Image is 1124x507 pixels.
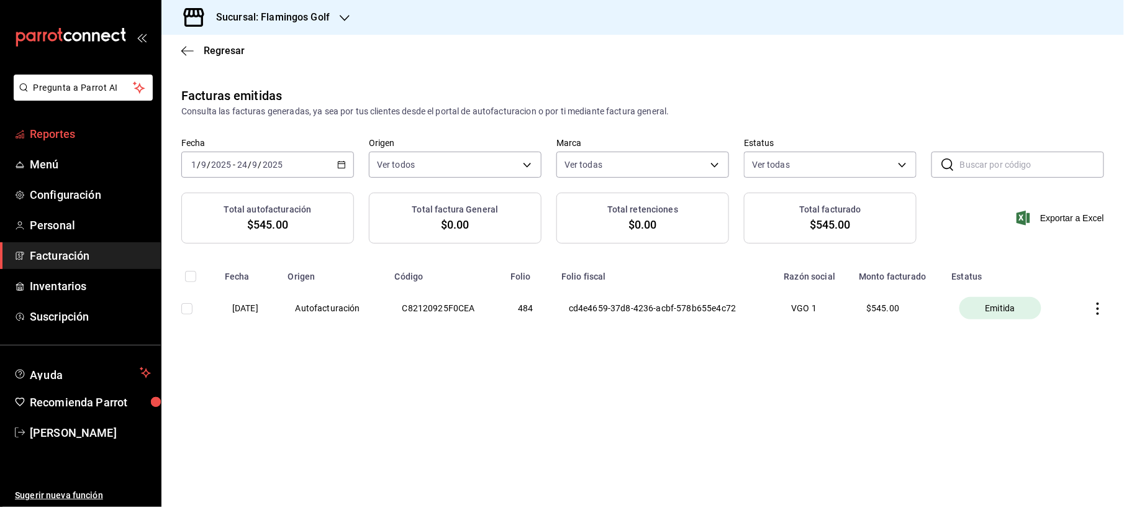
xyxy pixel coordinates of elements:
span: Ver todas [752,158,790,171]
span: Emitida [981,302,1020,314]
button: Pregunta a Parrot AI [14,75,153,101]
th: Folio [503,263,554,282]
div: Facturas emitidas [181,86,282,105]
span: Ver todas [564,158,602,171]
th: Origen [281,263,388,282]
th: Fecha [217,263,281,282]
input: -- [237,160,248,170]
label: Marca [556,139,729,148]
span: [PERSON_NAME] [30,424,151,441]
span: / [248,160,252,170]
span: Ayuda [30,365,135,380]
span: Regresar [204,45,245,57]
button: open_drawer_menu [137,32,147,42]
th: Monto facturado [851,263,944,282]
span: $0.00 [441,216,469,233]
a: Pregunta a Parrot AI [9,90,153,103]
span: Ver todos [377,158,415,171]
span: Suscripción [30,308,151,325]
input: -- [201,160,207,170]
th: [DATE] [217,282,281,334]
input: -- [252,160,258,170]
span: - [233,160,235,170]
span: $545.00 [810,216,851,233]
th: Código [388,263,504,282]
h3: Total autofacturación [224,203,312,216]
th: $ 545.00 [851,282,944,334]
th: cd4e4659-37d8-4236-acbf-578b655e4c72 [554,282,777,334]
th: VGO 1 [777,282,852,334]
span: / [207,160,211,170]
h3: Total factura General [412,203,499,216]
span: Inventarios [30,278,151,295]
span: Menú [30,156,151,173]
button: Exportar a Excel [1019,211,1104,226]
span: Recomienda Parrot [30,394,151,411]
input: ---- [211,160,232,170]
input: ---- [262,160,283,170]
span: Facturación [30,247,151,264]
input: -- [191,160,197,170]
div: Consulta las facturas generadas, ya sea por tus clientes desde el portal de autofacturacion o por... [181,105,1104,118]
h3: Total retenciones [607,203,678,216]
h3: Total facturado [799,203,861,216]
th: C82120925F0CEA [388,282,504,334]
span: $0.00 [628,216,657,233]
span: / [258,160,262,170]
input: Buscar por código [960,152,1104,177]
span: $545.00 [247,216,288,233]
span: Configuración [30,186,151,203]
label: Estatus [744,139,917,148]
span: Sugerir nueva función [15,489,151,502]
th: Autofacturación [281,282,388,334]
label: Origen [369,139,542,148]
th: Razón social [777,263,852,282]
h3: Sucursal: Flamingos Golf [206,10,330,25]
button: Regresar [181,45,245,57]
span: Reportes [30,126,151,142]
th: 484 [503,282,554,334]
span: / [197,160,201,170]
label: Fecha [181,139,354,148]
th: Estatus [945,263,1071,282]
th: Folio fiscal [554,263,777,282]
span: Personal [30,217,151,234]
span: Pregunta a Parrot AI [34,81,134,94]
